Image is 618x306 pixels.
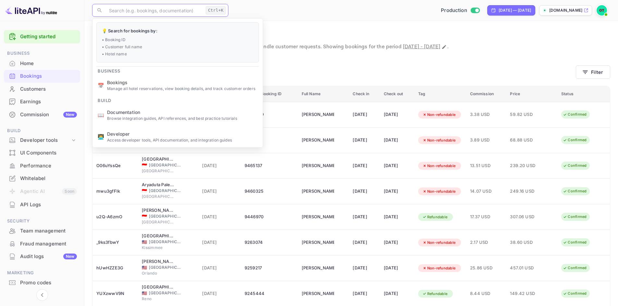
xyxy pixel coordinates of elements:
div: Bookings [20,73,77,80]
div: Non-refundable [418,264,460,272]
div: Confirmed [559,110,591,119]
div: 9259217 [245,263,294,273]
span: [DATE] - [DATE] [403,43,440,50]
a: Earnings [4,96,80,108]
th: Supplier Booking ID [241,86,298,102]
div: [DATE] [353,135,376,145]
div: [DATE] [384,135,410,145]
div: Confirmed [559,264,591,272]
div: 9460325 [245,186,294,197]
th: Check in [349,86,380,102]
button: Collapse navigation [36,289,48,301]
span: Developer [107,130,258,137]
p: Access developer tools, API documentation, and integration guides [107,137,258,143]
div: Switch to Sandbox mode [438,7,482,14]
div: [DATE] [353,289,376,299]
span: 249.16 USD [510,188,542,195]
div: Promo codes [20,279,77,287]
div: API Logs [20,201,77,209]
div: Customers [20,85,77,93]
div: Peter Ho [302,161,334,171]
div: Ctrl+K [206,6,226,15]
img: LiteAPI logo [5,5,57,16]
div: O06uYssQe [96,161,134,171]
a: Customers [4,83,80,95]
span: 2.17 USD [470,239,503,246]
div: Getting started [4,30,80,43]
div: Earnings [20,98,77,106]
th: Status [557,86,610,102]
div: Refundable [418,290,452,298]
div: [DATE] [353,186,376,197]
div: Fraud management [4,238,80,250]
th: Price [506,86,557,102]
div: Team management [4,225,80,237]
p: Browse integration guides, API references, and best practice tutorials [107,116,258,121]
span: Build [92,94,116,104]
span: 25.86 USD [470,265,503,272]
span: Bookings [107,79,258,86]
div: [DATE] [384,212,410,222]
span: [GEOGRAPHIC_DATA] [149,265,181,270]
span: Production [441,7,467,14]
span: [DATE] [202,290,236,297]
div: Walt Disney World Swan [142,258,174,265]
span: 3.89 USD [470,137,503,144]
div: Peter Ho [302,186,334,197]
span: United States of America [142,240,147,244]
div: Audit logs [20,253,77,260]
a: Team management [4,225,80,237]
div: account-settings tabs [92,65,576,77]
div: 9467770 [245,135,294,145]
div: 9465137 [245,161,294,171]
span: Indonesia [142,214,147,219]
div: Non-refundable [418,136,460,144]
p: • Hotel name [102,51,253,57]
div: YUXzwwV9N [96,289,134,299]
a: CommissionNew [4,108,80,120]
th: Full Name [298,86,349,102]
span: Build [4,127,80,134]
span: [DATE] [202,265,236,272]
span: [GEOGRAPHIC_DATA] [142,219,174,225]
a: Performance [4,160,80,172]
div: 9446970 [245,212,294,222]
a: Home [4,57,80,69]
div: Whitelabel [20,175,77,182]
div: [DATE] [384,109,410,120]
div: Aryaduta Palembang [142,182,174,188]
div: Home [20,60,77,67]
span: 239.20 USD [510,162,542,169]
p: View and manage all hotel bookings, track reservation statuses, and handle customer requests. Sho... [92,43,610,51]
div: Refundable [418,213,452,221]
div: mwu3gfFIk [96,186,134,197]
div: Emilee Woriax [302,263,334,273]
a: Whitelabel [4,172,80,184]
div: Hotel Santika Radial Palembang [142,156,174,163]
img: Oussama Tali [597,5,607,16]
span: [GEOGRAPHIC_DATA] [149,188,181,194]
div: Confirmed [559,289,591,298]
span: United States of America [142,266,147,270]
div: Developer tools [20,137,70,144]
div: Circus Circus Hotel Casino Reno at THE ROW [142,284,174,290]
div: [DATE] [353,212,376,222]
p: 💡 Search for bookings by: [102,28,253,34]
div: [DATE] [353,237,376,248]
th: Commission [466,86,506,102]
span: 3.38 USD [470,111,503,118]
div: 9263074 [245,237,294,248]
p: 📖 [98,111,104,119]
span: Reno [142,296,174,302]
span: [DATE] [202,213,236,221]
button: Change date range [441,44,447,50]
span: [GEOGRAPHIC_DATA] [149,213,181,219]
span: [DATE] [202,188,236,195]
div: Peter Ho [302,135,334,145]
div: Linda Corralejo [302,289,334,299]
input: Search (e.g. bookings, documentation) [105,4,203,17]
th: Check out [380,86,414,102]
span: 13.51 USD [470,162,503,169]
